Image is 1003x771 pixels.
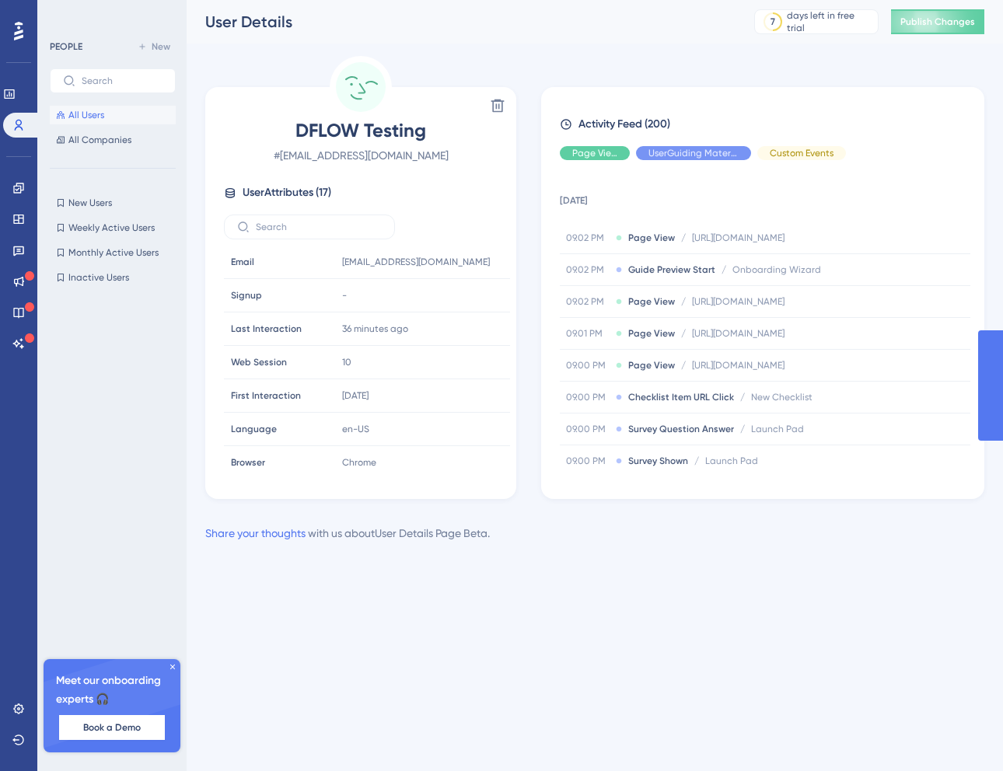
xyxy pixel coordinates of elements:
[68,197,112,209] span: New Users
[342,423,369,435] span: en-US
[566,232,610,244] span: 09.02 PM
[692,359,785,372] span: [URL][DOMAIN_NAME]
[722,263,726,276] span: /
[628,423,734,435] span: Survey Question Answer
[628,359,675,372] span: Page View
[68,134,131,146] span: All Companies
[342,390,369,401] time: [DATE]
[771,16,775,28] div: 7
[938,710,984,756] iframe: UserGuiding AI Assistant Launcher
[751,423,804,435] span: Launch Pad
[692,295,785,308] span: [URL][DOMAIN_NAME]
[50,268,176,287] button: Inactive Users
[205,527,306,539] a: Share your thoughts
[566,391,610,403] span: 09.00 PM
[628,391,734,403] span: Checklist Item URL Click
[152,40,170,53] span: New
[231,423,277,435] span: Language
[566,423,610,435] span: 09.00 PM
[59,715,165,740] button: Book a Demo
[681,232,686,244] span: /
[50,218,176,237] button: Weekly Active Users
[50,131,176,149] button: All Companies
[342,456,376,469] span: Chrome
[628,327,675,340] span: Page View
[342,289,347,302] span: -
[560,173,970,222] td: [DATE]
[56,672,168,709] span: Meet our onboarding experts 🎧
[224,118,498,143] span: DFLOW Testing
[132,37,176,56] button: New
[740,423,745,435] span: /
[628,232,675,244] span: Page View
[82,75,163,86] input: Search
[231,256,254,268] span: Email
[900,16,975,28] span: Publish Changes
[83,721,141,734] span: Book a Demo
[705,455,758,467] span: Launch Pad
[566,455,610,467] span: 09.00 PM
[628,295,675,308] span: Page View
[342,323,408,334] time: 36 minutes ago
[692,327,785,340] span: [URL][DOMAIN_NAME]
[231,389,301,402] span: First Interaction
[566,359,610,372] span: 09.00 PM
[681,295,686,308] span: /
[648,147,739,159] span: UserGuiding Material
[732,263,821,276] span: Onboarding Wizard
[68,246,159,259] span: Monthly Active Users
[681,327,686,340] span: /
[692,232,785,244] span: [URL][DOMAIN_NAME]
[751,391,813,403] span: New Checklist
[50,243,176,262] button: Monthly Active Users
[50,194,176,212] button: New Users
[231,323,302,335] span: Last Interaction
[342,256,490,268] span: [EMAIL_ADDRESS][DOMAIN_NAME]
[243,183,331,202] span: User Attributes ( 17 )
[68,109,104,121] span: All Users
[224,146,498,165] span: # [EMAIL_ADDRESS][DOMAIN_NAME]
[205,11,715,33] div: User Details
[205,524,490,542] div: with us about User Details Page Beta .
[681,359,686,372] span: /
[231,289,262,302] span: Signup
[231,456,265,469] span: Browser
[68,222,155,234] span: Weekly Active Users
[787,9,873,34] div: days left in free trial
[578,115,670,134] span: Activity Feed (200)
[50,40,82,53] div: PEOPLE
[231,356,287,368] span: Web Session
[694,455,699,467] span: /
[628,455,688,467] span: Survey Shown
[891,9,984,34] button: Publish Changes
[572,147,617,159] span: Page View
[342,356,351,368] span: 10
[566,263,610,276] span: 09.02 PM
[628,263,715,276] span: Guide Preview Start
[256,222,382,232] input: Search
[770,147,834,159] span: Custom Events
[68,271,129,284] span: Inactive Users
[740,391,745,403] span: /
[566,327,610,340] span: 09.01 PM
[566,295,610,308] span: 09.02 PM
[50,106,176,124] button: All Users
